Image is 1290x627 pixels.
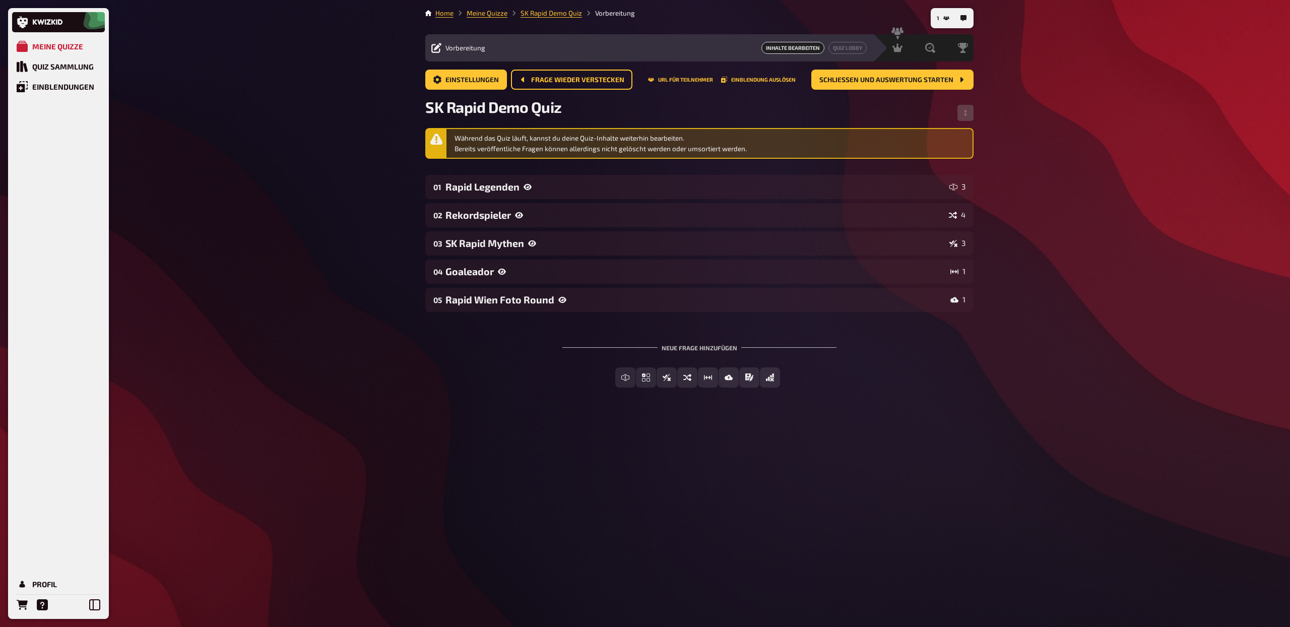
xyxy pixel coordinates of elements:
[445,209,945,221] div: Rekordspieler
[657,367,677,388] button: Wahr / Falsch
[445,266,946,277] div: Goaleador
[957,105,974,121] button: Reihenfolge anpassen
[32,62,94,71] div: Quiz Sammlung
[12,56,105,77] a: Quiz Sammlung
[435,8,454,18] li: Home
[949,211,965,219] div: 4
[521,9,582,17] a: SK Rapid Demo Quiz
[562,328,836,359] div: Neue Frage hinzufügen
[455,133,969,154] div: Während das Quiz läuft, kannst du deine Quiz-Inhalte weiterhin bearbeiten. Bereits veröffentliche...
[949,239,965,247] div: 3
[698,367,718,388] button: Schätzfrage
[811,70,974,90] button: Schließen und Auswertung starten
[454,8,507,18] li: Meine Quizze
[32,580,57,589] div: Profil
[445,44,485,52] span: Vorbereitung
[937,16,939,21] span: 1
[507,8,582,18] li: SK Rapid Demo Quiz
[12,574,105,594] a: Profil
[425,98,562,116] span: SK Rapid Demo Quiz
[949,183,965,191] div: 3
[739,367,759,388] button: Prosa (Langtext)
[950,268,965,276] div: 1
[760,367,780,388] button: Offline Frage
[445,237,945,249] div: SK Rapid Mythen
[719,367,739,388] button: Bild-Antwort
[32,42,83,51] div: Meine Quizze
[950,296,965,304] div: 1
[761,42,824,54] a: Inhalte Bearbeiten
[435,9,454,17] a: Home
[32,595,52,615] a: Hilfe
[32,82,94,91] div: Einblendungen
[445,181,945,193] div: Rapid Legenden
[636,367,656,388] button: Einfachauswahl
[721,77,796,83] button: Einblendung auslösen
[12,595,32,615] a: Bestellungen
[582,8,635,18] li: Vorbereitung
[425,70,507,90] button: Einstellungen
[12,77,105,97] a: Einblendungen
[12,36,105,56] a: Meine Quizze
[433,211,441,220] div: 02
[511,70,632,90] button: Frage wieder verstecken
[433,295,441,304] div: 05
[933,10,953,26] button: 1
[433,182,441,192] div: 01
[445,77,499,84] span: Einstellungen
[531,77,624,84] span: Frage wieder verstecken
[677,367,697,388] button: Sortierfrage
[467,9,507,17] a: Meine Quizze
[433,267,441,276] div: 04
[615,367,635,388] button: Freitext Eingabe
[648,77,713,83] button: URL für Teilnehmer
[828,42,867,54] button: Quiz Lobby
[433,239,441,248] div: 03
[819,77,953,84] span: Schließen und Auswertung starten
[445,294,946,305] div: Rapid Wien Foto Round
